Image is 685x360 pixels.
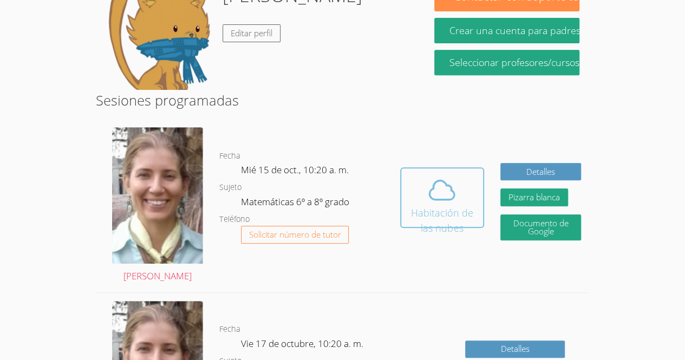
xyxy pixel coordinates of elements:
[449,24,580,37] font: Crear una cuenta para padres
[526,166,555,177] font: Detalles
[219,324,240,334] font: Fecha
[411,206,473,234] font: Habitación de las nubes
[241,337,363,350] font: Vie 17 de octubre, 10:20 a. m.
[241,226,349,244] button: Solicitar número de tutor
[465,341,565,358] a: Detalles
[434,18,579,43] button: Crear una cuenta para padres
[500,188,568,206] button: Pizarra blanca
[219,182,242,192] font: Sujeto
[249,229,341,240] font: Solicitar número de tutor
[123,270,192,282] font: [PERSON_NAME]
[223,24,280,42] a: Editar perfil
[219,150,240,161] font: Fecha
[434,50,579,75] a: Seleccionar profesores/cursos
[231,28,272,38] font: Editar perfil
[449,56,579,69] font: Seleccionar profesores/cursos
[96,91,239,109] font: Sesiones programadas
[241,195,349,208] font: Matemáticas 6º a 8º grado
[508,192,560,202] font: Pizarra blanca
[400,167,484,228] button: Habitación de las nubes
[513,218,568,237] font: Documento de Google
[241,163,349,176] font: Mié 15 de oct., 10:20 a. m.
[219,214,250,224] font: Teléfono
[500,163,581,181] a: Detalles
[112,127,203,264] img: Screenshot%202024-09-06%20202226%20-%20Cropped.png
[112,127,203,284] a: [PERSON_NAME]
[500,343,529,354] font: Detalles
